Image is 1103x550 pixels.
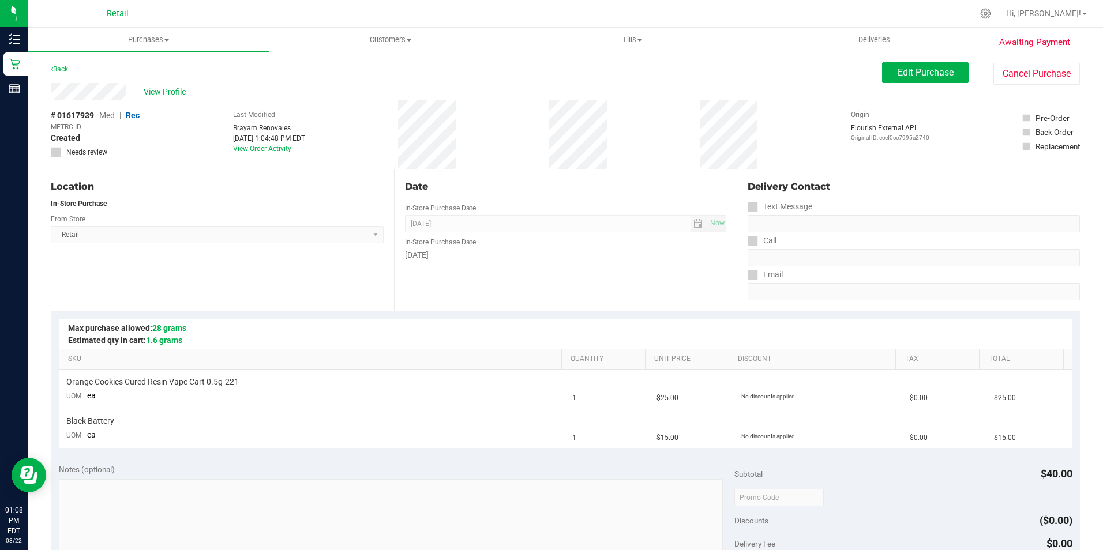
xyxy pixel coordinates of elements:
[51,180,384,194] div: Location
[66,392,81,400] span: UOM
[405,180,727,194] div: Date
[68,336,182,345] span: Estimated qty in cart:
[748,249,1080,266] input: Format: (999) 999-9999
[405,237,476,247] label: In-Store Purchase Date
[59,465,115,474] span: Notes (optional)
[851,123,929,142] div: Flourish External API
[994,393,1016,404] span: $25.00
[753,28,995,52] a: Deliveries
[144,86,190,98] span: View Profile
[87,430,96,439] span: ea
[5,536,22,545] p: 08/22
[51,132,80,144] span: Created
[9,33,20,45] inline-svg: Inventory
[734,489,824,506] input: Promo Code
[656,432,678,443] span: $15.00
[87,391,96,400] span: ea
[748,198,812,215] label: Text Message
[656,393,678,404] span: $25.00
[734,539,775,548] span: Delivery Fee
[9,58,20,70] inline-svg: Retail
[572,432,576,443] span: 1
[28,35,269,45] span: Purchases
[882,62,969,83] button: Edit Purchase
[993,63,1080,85] button: Cancel Purchase
[748,180,1080,194] div: Delivery Contact
[741,393,795,400] span: No discounts applied
[572,393,576,404] span: 1
[1040,514,1072,526] span: ($0.00)
[994,432,1016,443] span: $15.00
[51,214,85,224] label: From Store
[68,323,186,333] span: Max purchase allowed:
[748,266,783,283] label: Email
[28,28,269,52] a: Purchases
[654,355,724,364] a: Unit Price
[748,232,776,249] label: Call
[68,355,557,364] a: SKU
[748,215,1080,232] input: Format: (999) 999-9999
[999,36,1070,49] span: Awaiting Payment
[512,28,753,52] a: Tills
[86,122,88,132] span: -
[233,123,305,133] div: Brayam Renovales
[512,35,753,45] span: Tills
[1036,112,1070,124] div: Pre-Order
[126,111,140,120] span: Rec
[898,67,954,78] span: Edit Purchase
[51,122,83,132] span: METRC ID:
[1036,126,1074,138] div: Back Order
[978,8,993,19] div: Manage settings
[1046,537,1072,549] span: $0.00
[146,336,182,345] span: 1.6 grams
[107,9,129,18] span: Retail
[66,376,239,387] span: Orange Cookies Cured Resin Vape Cart 0.5g-221
[66,431,81,439] span: UOM
[66,147,107,157] span: Needs review
[1041,468,1072,480] span: $40.00
[910,393,928,404] span: $0.00
[851,133,929,142] p: Original ID: ecef5cc7995a2740
[843,35,906,45] span: Deliveries
[66,416,114,427] span: Black Battery
[405,203,476,213] label: In-Store Purchase Date
[989,355,1059,364] a: Total
[1006,9,1081,18] span: Hi, [PERSON_NAME]!
[910,432,928,443] span: $0.00
[12,458,46,492] iframe: Resource center
[270,35,511,45] span: Customers
[1036,141,1080,152] div: Replacement
[571,355,640,364] a: Quantity
[734,469,763,479] span: Subtotal
[405,249,727,261] div: [DATE]
[152,323,186,333] span: 28 grams
[233,110,275,120] label: Last Modified
[269,28,511,52] a: Customers
[741,433,795,439] span: No discounts applied
[9,83,20,95] inline-svg: Reports
[233,145,291,153] a: View Order Activity
[51,65,68,73] a: Back
[119,111,121,120] span: |
[738,355,891,364] a: Discount
[734,510,768,531] span: Discounts
[233,133,305,144] div: [DATE] 1:04:48 PM EDT
[51,110,94,122] span: # 01617939
[5,505,22,536] p: 01:08 PM EDT
[851,110,869,120] label: Origin
[51,199,107,208] strong: In-Store Purchase
[905,355,975,364] a: Tax
[99,111,115,120] span: Med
